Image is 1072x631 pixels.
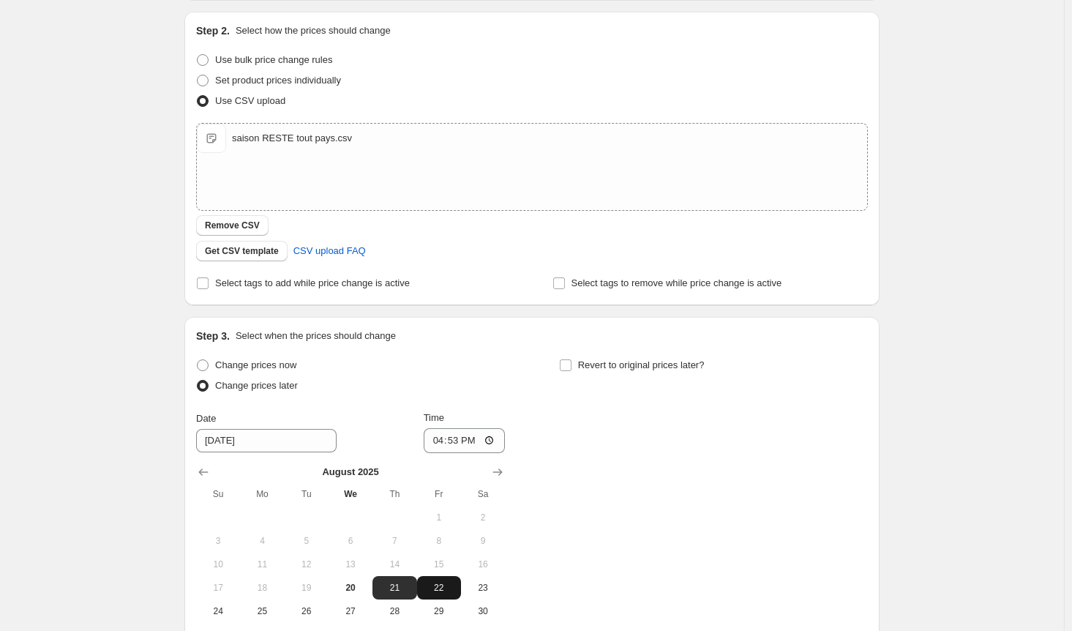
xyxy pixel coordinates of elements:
span: Use CSV upload [215,95,285,106]
span: We [334,488,367,500]
button: Friday August 29 2025 [417,600,461,623]
button: Sunday August 17 2025 [196,576,240,600]
span: 16 [467,559,499,570]
span: 6 [334,535,367,547]
span: 29 [423,605,455,617]
span: Th [378,488,411,500]
button: Saturday August 2 2025 [461,506,505,529]
h2: Step 3. [196,329,230,343]
button: Friday August 22 2025 [417,576,461,600]
span: 3 [202,535,234,547]
button: Monday August 25 2025 [240,600,284,623]
span: 10 [202,559,234,570]
button: Friday August 15 2025 [417,553,461,576]
span: 25 [246,605,278,617]
button: Sunday August 10 2025 [196,553,240,576]
button: Tuesday August 26 2025 [285,600,329,623]
span: Tu [291,488,323,500]
span: 7 [378,535,411,547]
h2: Step 2. [196,23,230,38]
input: 12:00 [424,428,506,453]
span: Sa [467,488,499,500]
span: 18 [246,582,278,594]
button: Tuesday August 5 2025 [285,529,329,553]
span: 22 [423,582,455,594]
th: Thursday [372,482,416,506]
span: 30 [467,605,499,617]
th: Monday [240,482,284,506]
button: Tuesday August 12 2025 [285,553,329,576]
button: Show next month, September 2025 [487,462,508,482]
button: Saturday August 30 2025 [461,600,505,623]
span: Time [424,412,444,423]
span: Use bulk price change rules [215,54,332,65]
p: Select when the prices should change [236,329,396,343]
span: 26 [291,605,323,617]
button: Thursday August 14 2025 [372,553,416,576]
input: 8/20/2025 [196,429,337,452]
button: Sunday August 3 2025 [196,529,240,553]
button: Thursday August 28 2025 [372,600,416,623]
button: Wednesday August 13 2025 [329,553,372,576]
span: 15 [423,559,455,570]
span: 12 [291,559,323,570]
span: 19 [291,582,323,594]
span: 14 [378,559,411,570]
button: Thursday August 21 2025 [372,576,416,600]
span: 11 [246,559,278,570]
span: 1 [423,512,455,523]
span: Set product prices individually [215,75,341,86]
a: CSV upload FAQ [285,239,375,263]
th: Sunday [196,482,240,506]
button: Today Wednesday August 20 2025 [329,576,372,600]
button: Remove CSV [196,215,269,236]
span: Mo [246,488,278,500]
span: 5 [291,535,323,547]
button: Show previous month, July 2025 [193,462,214,482]
span: 13 [334,559,367,570]
button: Friday August 1 2025 [417,506,461,529]
button: Sunday August 24 2025 [196,600,240,623]
span: Change prices later [215,380,298,391]
span: 28 [378,605,411,617]
span: Select tags to add while price change is active [215,277,410,288]
span: 17 [202,582,234,594]
button: Saturday August 23 2025 [461,576,505,600]
span: 24 [202,605,234,617]
span: Date [196,413,216,424]
button: Monday August 4 2025 [240,529,284,553]
button: Monday August 18 2025 [240,576,284,600]
span: 8 [423,535,455,547]
button: Thursday August 7 2025 [372,529,416,553]
button: Saturday August 16 2025 [461,553,505,576]
span: Get CSV template [205,245,279,257]
span: Su [202,488,234,500]
th: Wednesday [329,482,372,506]
button: Tuesday August 19 2025 [285,576,329,600]
span: 2 [467,512,499,523]
button: Wednesday August 27 2025 [329,600,372,623]
span: Revert to original prices later? [578,359,705,370]
span: Fr [423,488,455,500]
button: Monday August 11 2025 [240,553,284,576]
th: Saturday [461,482,505,506]
span: 21 [378,582,411,594]
button: Get CSV template [196,241,288,261]
span: Remove CSV [205,220,260,231]
span: 20 [334,582,367,594]
span: 4 [246,535,278,547]
button: Wednesday August 6 2025 [329,529,372,553]
th: Friday [417,482,461,506]
button: Saturday August 9 2025 [461,529,505,553]
span: CSV upload FAQ [293,244,366,258]
span: Select tags to remove while price change is active [571,277,782,288]
p: Select how the prices should change [236,23,391,38]
div: saison RESTE tout pays.csv [232,131,352,146]
span: 23 [467,582,499,594]
span: Change prices now [215,359,296,370]
th: Tuesday [285,482,329,506]
span: 27 [334,605,367,617]
button: Friday August 8 2025 [417,529,461,553]
span: 9 [467,535,499,547]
